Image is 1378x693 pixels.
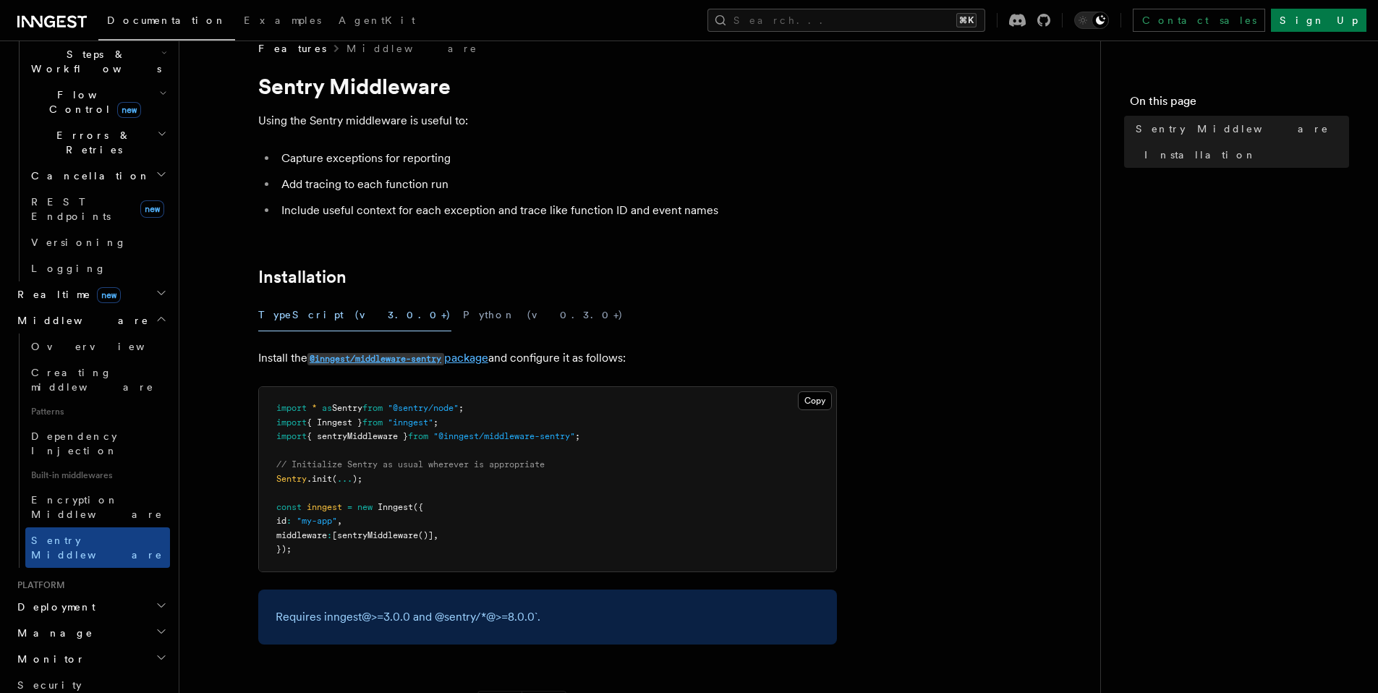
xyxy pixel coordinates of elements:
[12,307,170,333] button: Middleware
[332,530,337,540] span: [
[235,4,330,39] a: Examples
[107,14,226,26] span: Documentation
[31,196,111,222] span: REST Endpoints
[12,646,170,672] button: Monitor
[707,9,985,32] button: Search...⌘K
[378,502,413,512] span: Inngest
[1136,122,1329,136] span: Sentry Middleware
[25,163,170,189] button: Cancellation
[362,403,383,413] span: from
[258,73,837,99] h1: Sentry Middleware
[277,174,837,195] li: Add tracing to each function run
[25,229,170,255] a: Versioning
[286,516,292,526] span: :
[276,530,327,540] span: middleware
[140,200,164,218] span: new
[337,530,418,540] span: sentryMiddleware
[25,128,157,157] span: Errors & Retries
[258,41,326,56] span: Features
[25,360,170,400] a: Creating middleware
[1139,142,1349,168] a: Installation
[25,464,170,487] span: Built-in middlewares
[307,431,408,441] span: { sentryMiddleware }
[322,403,332,413] span: as
[12,281,170,307] button: Realtimenew
[277,200,837,221] li: Include useful context for each exception and trace like function ID and event names
[31,263,106,274] span: Logging
[258,299,451,331] button: TypeScript (v3.0.0+)
[258,348,837,369] p: Install the and configure it as follows:
[388,417,433,428] span: "inngest"
[12,15,170,281] div: Inngest Functions
[346,41,478,56] a: Middleware
[362,417,383,428] span: from
[25,41,170,82] button: Steps & Workflows
[12,620,170,646] button: Manage
[97,287,121,303] span: new
[12,287,121,302] span: Realtime
[244,14,321,26] span: Examples
[1130,93,1349,116] h4: On this page
[307,417,362,428] span: { Inngest }
[276,544,292,554] span: });
[1130,116,1349,142] a: Sentry Middleware
[1144,148,1256,162] span: Installation
[25,169,150,183] span: Cancellation
[1133,9,1265,32] a: Contact sales
[98,4,235,41] a: Documentation
[388,403,459,413] span: "@sentry/node"
[277,148,837,169] li: Capture exceptions for reporting
[276,474,307,484] span: Sentry
[12,333,170,568] div: Middleware
[330,4,424,39] a: AgentKit
[352,474,362,484] span: );
[276,431,307,441] span: import
[276,516,286,526] span: id
[25,487,170,527] a: Encryption Middleware
[307,502,342,512] span: inngest
[12,626,93,640] span: Manage
[307,351,488,365] a: @inngest/middleware-sentrypackage
[31,494,163,520] span: Encryption Middleware
[25,189,170,229] a: REST Endpointsnew
[276,417,307,428] span: import
[12,579,65,591] span: Platform
[327,530,332,540] span: :
[31,430,118,456] span: Dependency Injection
[307,353,444,365] code: @inngest/middleware-sentry
[117,102,141,118] span: new
[297,516,337,526] span: "my-app"
[339,14,415,26] span: AgentKit
[575,431,580,441] span: ;
[25,423,170,464] a: Dependency Injection
[433,417,438,428] span: ;
[17,679,82,691] span: Security
[276,607,820,627] p: Requires inngest@>=3.0.0 and @sentry/*@>=8.0.0`.
[332,474,337,484] span: (
[31,237,127,248] span: Versioning
[31,535,163,561] span: Sentry Middleware
[418,530,433,540] span: ()]
[12,600,95,614] span: Deployment
[258,267,346,287] a: Installation
[25,400,170,423] span: Patterns
[337,516,342,526] span: ,
[798,391,832,410] button: Copy
[25,88,159,116] span: Flow Control
[459,403,464,413] span: ;
[332,403,362,413] span: Sentry
[25,47,161,76] span: Steps & Workflows
[31,367,154,393] span: Creating middleware
[408,431,428,441] span: from
[12,652,85,666] span: Monitor
[25,122,170,163] button: Errors & Retries
[463,299,624,331] button: Python (v0.3.0+)
[433,431,575,441] span: "@inngest/middleware-sentry"
[433,530,438,540] span: ,
[276,502,302,512] span: const
[25,333,170,360] a: Overview
[347,502,352,512] span: =
[337,474,352,484] span: ...
[357,502,373,512] span: new
[956,13,977,27] kbd: ⌘K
